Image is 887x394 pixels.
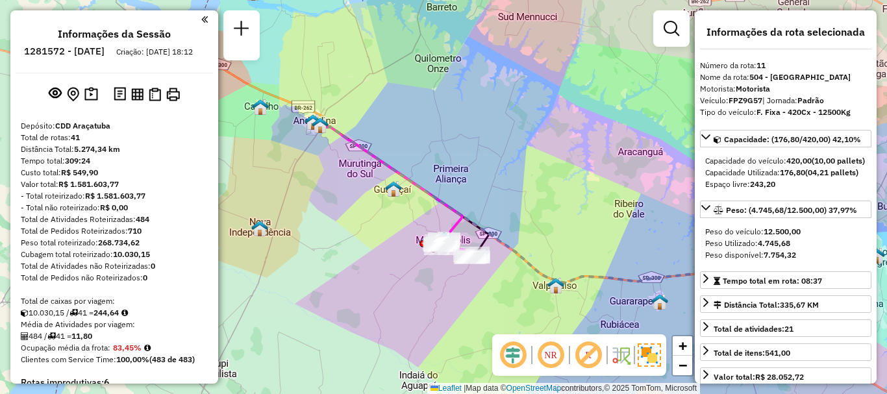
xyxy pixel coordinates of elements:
img: MIRANDÓPOLIS [436,231,453,248]
strong: Padrão [797,95,824,105]
a: Exibir filtros [658,16,684,42]
div: Cubagem total roteirizado: [21,249,208,260]
strong: 243,20 [750,179,775,189]
div: Veículo: [700,95,871,106]
strong: F. Fixa - 420Cx - 12500Kg [756,107,851,117]
img: ANDRADINA [305,114,321,130]
strong: 504 - [GEOGRAPHIC_DATA] [749,72,851,82]
strong: 5.274,34 km [74,144,120,154]
button: Painel de Sugestão [82,84,101,105]
span: + [679,338,687,354]
a: Tempo total em rota: 08:37 [700,271,871,289]
strong: 484 [136,214,149,224]
img: BREJO ALEGRE [868,247,885,264]
a: Clique aqui para minimizar o painel [201,12,208,27]
img: Exibir/Ocultar setores [638,343,661,367]
a: Zoom out [673,356,692,375]
div: Média de Atividades por viagem: [21,319,208,330]
strong: 6 [104,376,109,388]
div: Total de itens: [714,347,790,359]
img: CASTILHO [252,99,269,116]
button: Imprimir Rotas [164,85,182,104]
a: Total de itens:541,00 [700,343,871,361]
button: Visualizar relatório de Roteirização [129,85,146,103]
div: Capacidade: (176,80/420,00) 42,10% [700,150,871,195]
span: Ocultar deslocamento [497,339,529,371]
div: Capacidade Utilizada: [705,167,866,179]
div: Total de rotas: [21,132,208,143]
div: Peso: (4.745,68/12.500,00) 37,97% [700,221,871,266]
i: Total de rotas [47,332,56,340]
strong: R$ 1.581.603,77 [85,191,145,201]
div: Capacidade do veículo: [705,155,866,167]
div: Tempo total: [21,155,208,167]
div: Valor total: [21,179,208,190]
strong: 541,00 [765,348,790,358]
span: 335,67 KM [780,300,819,310]
strong: (483 de 483) [149,354,195,364]
div: Total de Pedidos não Roteirizados: [21,272,208,284]
div: Total de Atividades Roteirizadas: [21,214,208,225]
div: - Total não roteirizado: [21,202,208,214]
strong: 11 [756,60,766,70]
i: Total de rotas [69,309,78,317]
strong: (10,00 pallets) [812,156,865,166]
span: Clientes com Service Time: [21,354,116,364]
strong: 4.745,68 [758,238,790,248]
img: Fluxo de ruas [610,345,631,365]
strong: R$ 1.581.603,77 [58,179,119,189]
strong: 11,80 [71,331,92,341]
div: Nome da rota: [700,71,871,83]
strong: 268.734,62 [98,238,140,247]
div: Total de Atividades não Roteirizadas: [21,260,208,272]
div: Número da rota: [700,60,871,71]
strong: 710 [128,226,142,236]
div: Peso Utilizado: [705,238,866,249]
strong: 420,00 [786,156,812,166]
strong: R$ 0,00 [100,203,128,212]
div: Distância Total: [21,143,208,155]
span: Capacidade: (176,80/420,00) 42,10% [724,134,861,144]
span: Tempo total em rota: 08:37 [723,276,822,286]
span: Peso: (4.745,68/12.500,00) 37,97% [726,205,857,215]
div: - Total roteirizado: [21,190,208,202]
span: | [464,384,466,393]
div: Total de caixas por viagem: [21,295,208,307]
strong: 7.754,32 [764,250,796,260]
span: Ocultar NR [535,339,566,371]
img: PA - Andradina [312,117,329,134]
strong: FPZ9G57 [729,95,762,105]
div: Total de Pedidos Roteirizados: [21,225,208,237]
i: Meta Caixas/viagem: 220,40 Diferença: 24,24 [121,309,128,317]
i: Total de Atividades [21,332,29,340]
h4: Informações da Sessão [58,28,171,40]
div: Motorista: [700,83,871,95]
strong: 10.030,15 [113,249,150,259]
strong: 244,64 [94,308,119,317]
strong: 83,45% [113,343,142,352]
div: 10.030,15 / 41 = [21,307,208,319]
a: Peso: (4.745,68/12.500,00) 37,97% [700,201,871,218]
div: Criação: [DATE] 18:12 [111,46,198,58]
a: Nova sessão e pesquisa [229,16,255,45]
button: Exibir sessão original [46,84,64,105]
button: Visualizar Romaneio [146,85,164,104]
div: Espaço livre: [705,179,866,190]
div: Tipo do veículo: [700,106,871,118]
a: Leaflet [431,384,462,393]
div: Depósito: [21,120,208,132]
strong: CDD Araçatuba [55,121,110,130]
a: Distância Total:335,67 KM [700,295,871,313]
button: Logs desbloquear sessão [111,84,129,105]
strong: 12.500,00 [764,227,801,236]
div: Peso disponível: [705,249,866,261]
a: Zoom in [673,336,692,356]
strong: 0 [143,273,147,282]
div: 484 / 41 = [21,330,208,342]
a: OpenStreetMap [506,384,562,393]
em: Média calculada utilizando a maior ocupação (%Peso ou %Cubagem) de cada rota da sessão. Rotas cro... [144,344,151,352]
strong: 41 [71,132,80,142]
strong: R$ 549,90 [61,167,98,177]
img: NOVA INDEPEDÊNCIA [251,220,268,237]
h6: 1281572 - [DATE] [24,45,105,57]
